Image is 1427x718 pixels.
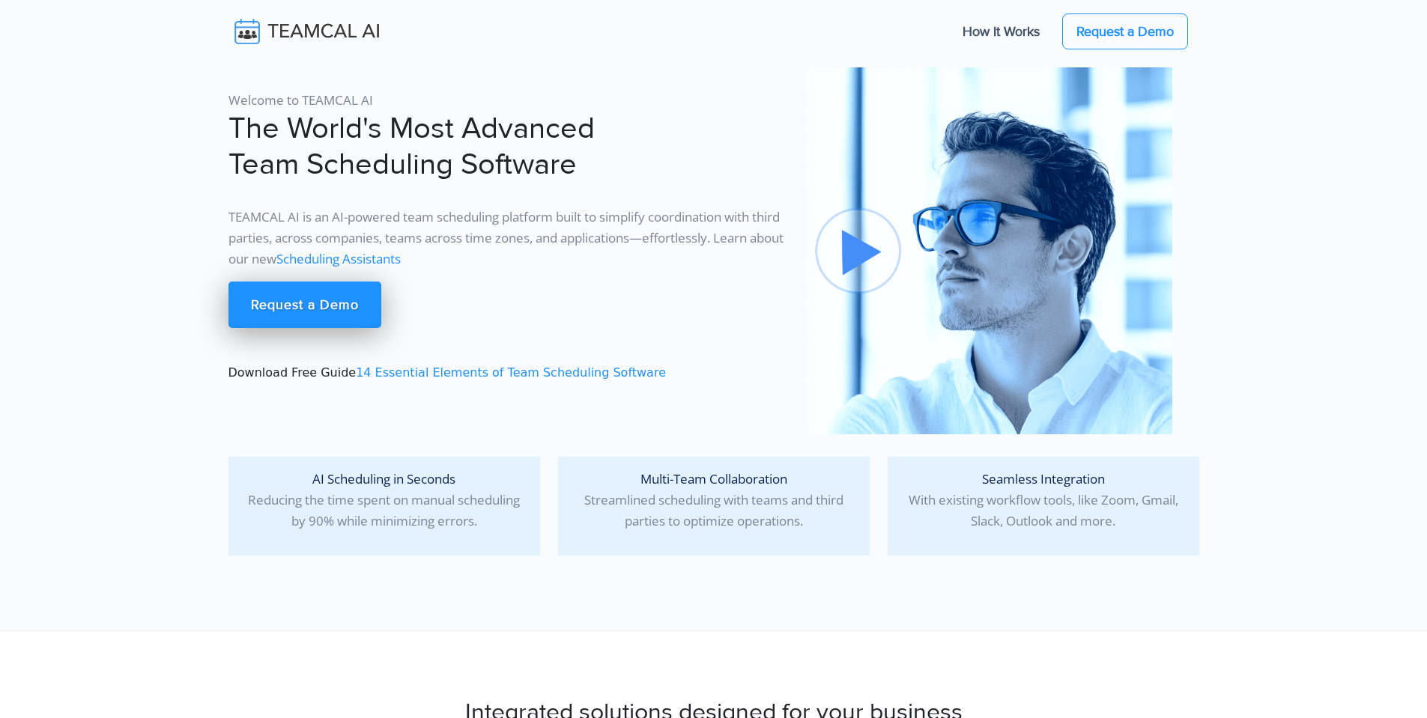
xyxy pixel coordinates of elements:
[228,90,787,111] p: Welcome to TEAMCAL AI
[640,470,787,487] span: Multi-Team Collaboration
[228,111,787,183] h1: The World's Most Advanced Team Scheduling Software
[228,282,381,328] a: Request a Demo
[805,67,1172,434] img: pic
[240,469,528,532] p: Reducing the time spent on manual scheduling by 90% while minimizing errors.
[570,469,858,532] p: Streamlined scheduling with teams and third parties to optimize operations.
[228,207,787,270] p: TEAMCAL AI is an AI-powered team scheduling platform built to simplify coordination with third pa...
[948,16,1055,47] a: How It Works
[276,250,401,267] a: Scheduling Assistants
[900,469,1187,532] p: With existing workflow tools, like Zoom, Gmail, Slack, Outlook and more.
[1062,13,1188,49] a: Request a Demo
[312,470,455,487] span: AI Scheduling in Seconds
[982,470,1105,487] span: Seamless Integration
[219,67,796,434] div: Download Free Guide
[356,365,666,380] a: 14 Essential Elements of Team Scheduling Software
